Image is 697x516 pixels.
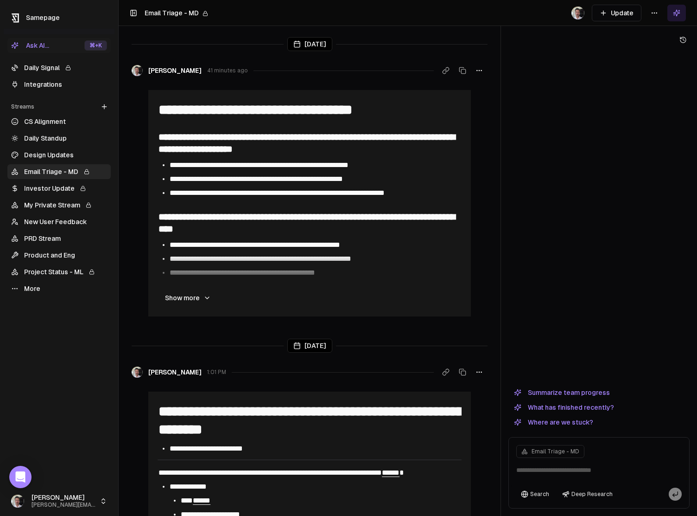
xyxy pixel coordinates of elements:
span: Email Triage - MD [145,9,199,17]
a: Product and Eng [7,248,111,263]
button: Search [516,488,554,501]
span: [PERSON_NAME] [148,66,202,75]
button: Summarize team progress [508,387,615,398]
span: Samepage [26,14,60,21]
div: [DATE] [287,339,332,353]
button: Update [592,5,641,21]
a: Email Triage - MD [7,164,111,179]
div: [DATE] [287,37,332,51]
a: My Private Stream [7,198,111,213]
button: Ask AI...⌘+K [7,38,111,53]
span: 1:01 PM [207,368,226,376]
button: What has finished recently? [508,402,620,413]
button: Show more [158,289,218,307]
a: Daily Standup [7,131,111,146]
div: Streams [7,99,111,114]
div: Open Intercom Messenger [9,466,32,488]
a: More [7,281,111,296]
button: Where are we stuck? [508,417,599,428]
img: _image [132,65,143,76]
a: Daily Signal [7,60,111,75]
img: _image [132,367,143,378]
span: [PERSON_NAME] [32,494,96,502]
span: [PERSON_NAME] [148,368,202,377]
a: Investor Update [7,181,111,196]
div: Ask AI... [11,41,49,50]
img: _image [11,495,24,508]
button: [PERSON_NAME][PERSON_NAME][EMAIL_ADDRESS] [7,490,111,512]
img: _image [571,6,584,19]
a: New User Feedback [7,214,111,229]
span: 41 minutes ago [207,67,248,74]
a: Integrations [7,77,111,92]
span: [PERSON_NAME][EMAIL_ADDRESS] [32,502,96,509]
a: CS Alignment [7,114,111,129]
span: Email Triage - MD [532,448,579,455]
a: Project Status - ML [7,264,111,279]
a: Design Updates [7,148,111,162]
button: Deep Research [558,488,617,501]
div: ⌘ +K [84,40,107,51]
a: PRD Stream [7,231,111,246]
